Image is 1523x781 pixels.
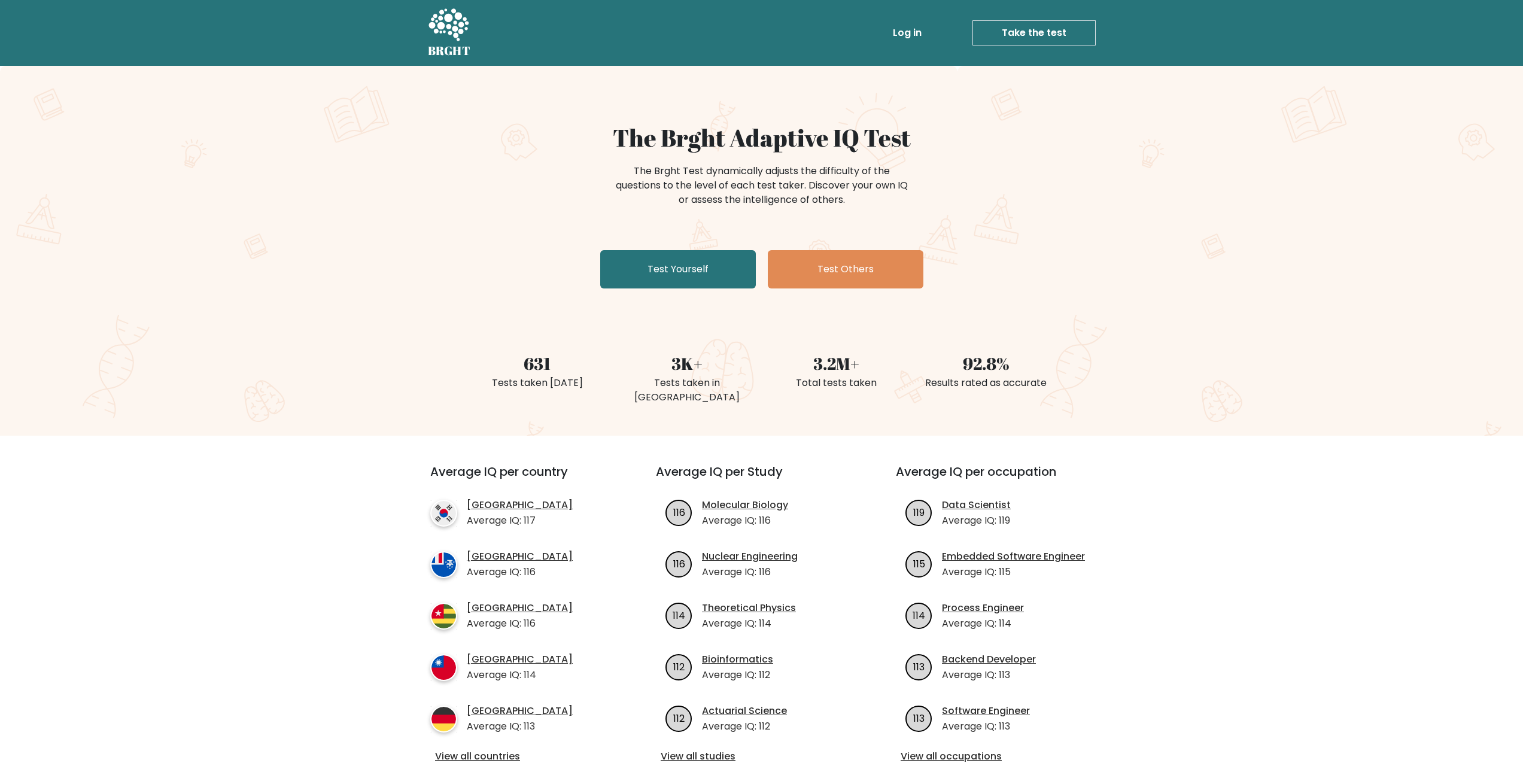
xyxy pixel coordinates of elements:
[470,123,1054,152] h1: The Brght Adaptive IQ Test
[600,250,756,288] a: Test Yourself
[702,652,773,667] a: Bioinformatics
[913,505,925,519] text: 119
[673,505,685,519] text: 116
[888,21,926,45] a: Log in
[619,351,755,376] div: 3K+
[467,704,573,718] a: [GEOGRAPHIC_DATA]
[769,351,904,376] div: 3.2M+
[942,565,1085,579] p: Average IQ: 115
[702,616,796,631] p: Average IQ: 114
[467,652,573,667] a: [GEOGRAPHIC_DATA]
[467,549,573,564] a: [GEOGRAPHIC_DATA]
[428,5,471,61] a: BRGHT
[467,719,573,734] p: Average IQ: 113
[769,376,904,390] div: Total tests taken
[428,44,471,58] h5: BRGHT
[942,668,1036,682] p: Average IQ: 113
[942,719,1030,734] p: Average IQ: 113
[612,164,911,207] div: The Brght Test dynamically adjusts the difficulty of the questions to the level of each test take...
[942,498,1011,512] a: Data Scientist
[430,464,613,493] h3: Average IQ per country
[702,704,787,718] a: Actuarial Science
[467,513,573,528] p: Average IQ: 117
[913,608,925,622] text: 114
[435,749,608,764] a: View all countries
[919,351,1054,376] div: 92.8%
[942,616,1024,631] p: Average IQ: 114
[901,749,1102,764] a: View all occupations
[470,376,605,390] div: Tests taken [DATE]
[913,557,925,570] text: 115
[467,616,573,631] p: Average IQ: 116
[430,603,457,630] img: country
[430,551,457,578] img: country
[768,250,923,288] a: Test Others
[470,351,605,376] div: 631
[702,513,788,528] p: Average IQ: 116
[673,711,685,725] text: 112
[913,711,925,725] text: 113
[942,549,1085,564] a: Embedded Software Engineer
[919,376,1054,390] div: Results rated as accurate
[942,652,1036,667] a: Backend Developer
[913,660,925,673] text: 113
[702,565,798,579] p: Average IQ: 116
[619,376,755,405] div: Tests taken in [GEOGRAPHIC_DATA]
[430,706,457,733] img: country
[702,498,788,512] a: Molecular Biology
[467,601,573,615] a: [GEOGRAPHIC_DATA]
[673,608,685,622] text: 114
[896,464,1107,493] h3: Average IQ per occupation
[661,749,862,764] a: View all studies
[430,654,457,681] img: country
[467,498,573,512] a: [GEOGRAPHIC_DATA]
[702,668,773,682] p: Average IQ: 112
[972,20,1096,45] a: Take the test
[656,464,867,493] h3: Average IQ per Study
[942,601,1024,615] a: Process Engineer
[673,557,685,570] text: 116
[702,601,796,615] a: Theoretical Physics
[467,668,573,682] p: Average IQ: 114
[467,565,573,579] p: Average IQ: 116
[942,513,1011,528] p: Average IQ: 119
[702,549,798,564] a: Nuclear Engineering
[942,704,1030,718] a: Software Engineer
[430,500,457,527] img: country
[673,660,685,673] text: 112
[702,719,787,734] p: Average IQ: 112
